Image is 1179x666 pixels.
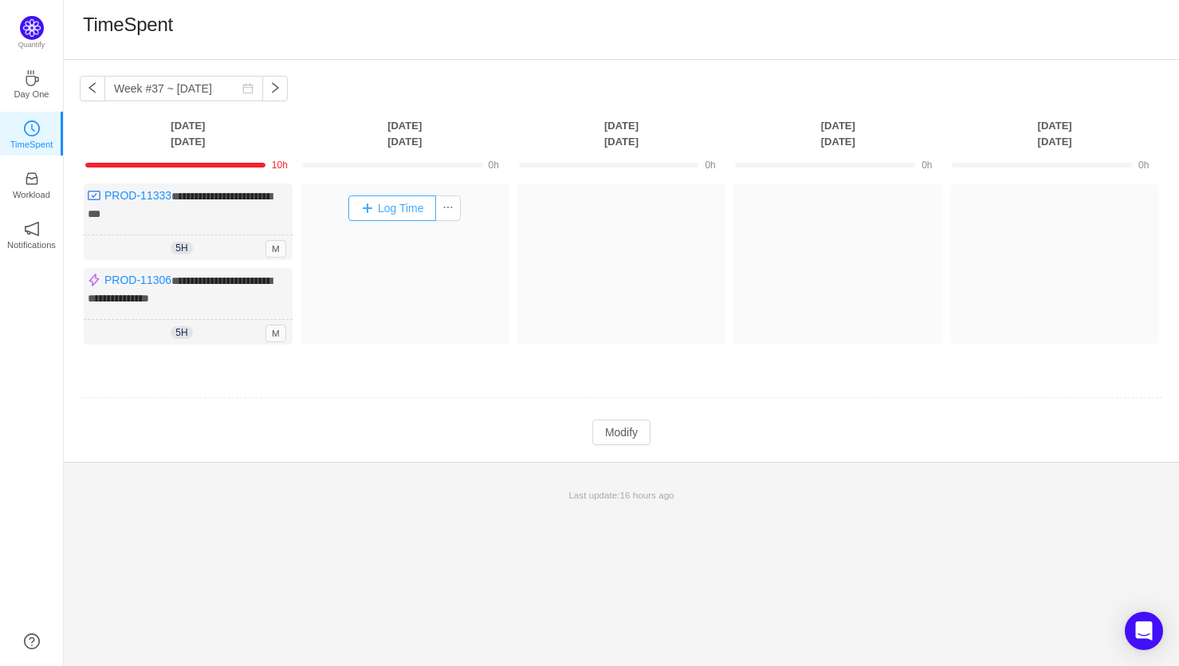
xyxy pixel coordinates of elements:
[104,274,171,286] a: PROD-11306
[348,195,437,221] button: Log Time
[24,171,40,187] i: icon: inbox
[88,189,100,202] img: 10300
[104,76,263,101] input: Select a week
[242,83,253,94] i: icon: calendar
[24,633,40,649] a: icon: question-circle
[513,117,730,150] th: [DATE] [DATE]
[171,242,192,254] span: 5h
[272,160,288,171] span: 10h
[489,160,499,171] span: 0h
[24,75,40,91] a: icon: coffeeDay One
[24,175,40,191] a: icon: inboxWorkload
[568,490,674,500] span: Last update:
[24,125,40,141] a: icon: clock-circleTimeSpent
[592,420,650,445] button: Modify
[10,137,53,152] p: TimeSpent
[922,160,932,171] span: 0h
[14,87,49,101] p: Day One
[946,117,1163,150] th: [DATE] [DATE]
[80,76,105,101] button: icon: left
[297,117,513,150] th: [DATE] [DATE]
[88,274,100,286] img: 10307
[83,13,173,37] h1: TimeSpent
[13,187,50,202] p: Workload
[1138,160,1149,171] span: 0h
[262,76,288,101] button: icon: right
[265,240,286,258] span: M
[24,70,40,86] i: icon: coffee
[24,221,40,237] i: icon: notification
[1125,612,1163,650] div: Open Intercom Messenger
[705,160,715,171] span: 0h
[620,490,674,500] span: 16 hours ago
[265,325,286,342] span: M
[18,40,45,51] p: Quantify
[24,120,40,136] i: icon: clock-circle
[104,189,171,202] a: PROD-11333
[435,195,461,221] button: icon: ellipsis
[171,326,192,339] span: 5h
[20,16,44,40] img: Quantify
[7,238,56,252] p: Notifications
[24,226,40,242] a: icon: notificationNotifications
[729,117,946,150] th: [DATE] [DATE]
[80,117,297,150] th: [DATE] [DATE]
